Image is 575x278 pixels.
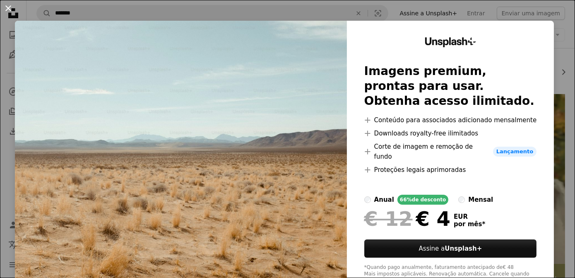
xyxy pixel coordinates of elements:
[364,208,450,230] div: € 4
[364,128,537,138] li: Downloads royalty-free ilimitados
[374,195,394,205] div: anual
[364,165,537,175] li: Proteções legais aprimoradas
[454,213,485,220] span: EUR
[468,195,493,205] div: mensal
[454,220,485,228] span: por mês *
[364,64,537,109] h2: Imagens premium, prontas para usar. Obtenha acesso ilimitado.
[364,196,371,203] input: anual66%de desconto
[397,195,448,205] div: 66% de desconto
[364,239,537,258] button: Assine aUnsplash+
[364,208,413,230] span: € 12
[493,147,537,157] span: Lançamento
[445,245,482,252] strong: Unsplash+
[364,115,537,125] li: Conteúdo para associados adicionado mensalmente
[458,196,465,203] input: mensal
[364,142,537,162] li: Corte de imagem e remoção de fundo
